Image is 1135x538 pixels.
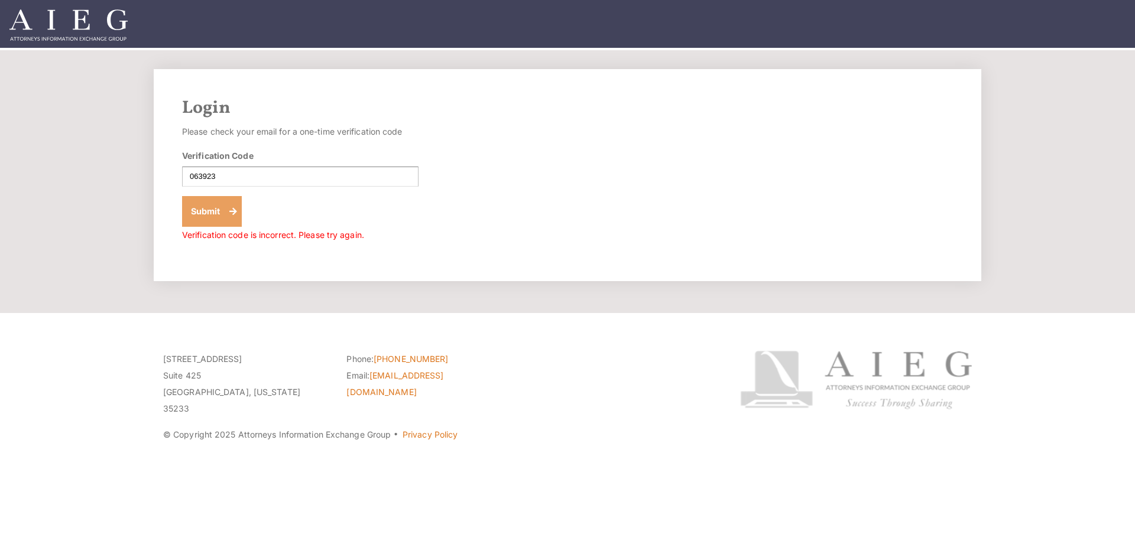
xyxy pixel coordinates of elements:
[346,351,512,367] li: Phone:
[403,429,458,439] a: Privacy Policy
[346,370,443,397] a: [EMAIL_ADDRESS][DOMAIN_NAME]
[346,367,512,400] li: Email:
[182,149,254,162] label: Verification Code
[182,230,364,240] span: Verification code is incorrect. Please try again.
[182,196,242,227] button: Submit
[374,354,448,364] a: [PHONE_NUMBER]
[182,123,419,140] p: Please check your email for a one-time verification code
[9,9,128,41] img: Attorneys Information Exchange Group
[393,434,398,440] span: ·
[182,97,953,119] h2: Login
[163,351,329,417] p: [STREET_ADDRESS] Suite 425 [GEOGRAPHIC_DATA], [US_STATE] 35233
[163,426,696,443] p: © Copyright 2025 Attorneys Information Exchange Group
[740,351,972,409] img: Attorneys Information Exchange Group logo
